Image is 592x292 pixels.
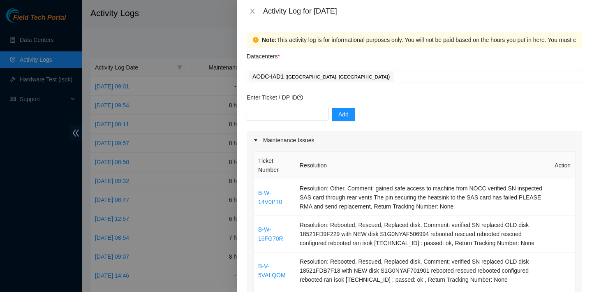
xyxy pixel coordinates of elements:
div: Activity Log for [DATE] [263,7,582,16]
a: B-W-14V0PT0 [258,190,282,205]
p: Enter Ticket / DP ID [247,93,582,102]
th: Resolution [295,152,550,179]
span: ( [GEOGRAPHIC_DATA], [GEOGRAPHIC_DATA] [285,74,388,79]
a: B-V-5VALQOM [258,263,286,278]
button: Add [332,108,355,121]
strong: Note: [262,35,277,44]
th: Action [550,152,576,179]
span: Add [338,110,349,119]
span: exclamation-circle [253,37,259,43]
span: close [249,8,256,14]
td: Resolution: Other, Comment: gained safe access to machine from NOCC verified SN inspected SAS car... [295,179,550,216]
th: Ticket Number [254,152,295,179]
td: Resolution: Rebooted, Rescued, Replaced disk, Comment: verified SN replaced OLD disk 18521FDB7F18... [295,253,550,289]
span: question-circle [297,95,303,100]
span: caret-right [253,138,258,143]
p: Datacenters [247,48,280,61]
td: Resolution: Rebooted, Rescued, Replaced disk, Comment: verified SN replaced OLD disk 18521FD9F229... [295,216,550,253]
div: Maintenance Issues [247,131,582,150]
a: B-W-16FG70R [258,226,283,242]
p: AODC-IAD1 ) [252,72,390,81]
button: Close [247,7,258,15]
